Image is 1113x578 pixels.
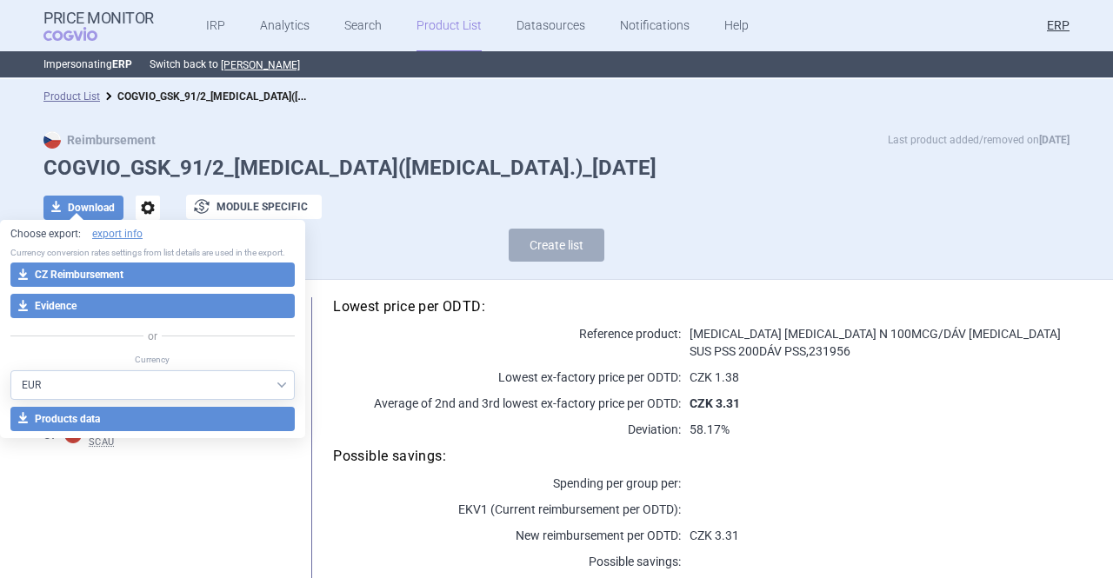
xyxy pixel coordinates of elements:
[333,421,681,438] p: Deviation:
[1039,134,1070,146] strong: [DATE]
[221,58,300,72] button: [PERSON_NAME]
[681,325,1070,360] p: [MEDICAL_DATA] [MEDICAL_DATA] N 100MCG/DÁV [MEDICAL_DATA] SUS PSS 200DÁV PSS , 231956
[89,436,221,448] span: SCAU
[10,227,295,242] p: Choose export:
[681,369,1070,386] p: CZK 1.38
[43,10,154,27] strong: Price Monitor
[10,294,295,318] button: Evidence
[100,88,309,105] li: COGVIO_GSK_91/2_Ventolin(inh.)_5.9.2025
[10,407,295,431] button: Products data
[43,51,1070,77] p: Impersonating Switch back to
[117,87,417,103] strong: COGVIO_GSK_91/2_[MEDICAL_DATA]([MEDICAL_DATA].)_[DATE]
[112,58,132,70] strong: ERP
[333,501,681,518] p: EKV1 (Current reimbursement per ODTD):
[10,262,295,287] button: CZ Reimbursement
[333,325,681,342] p: Reference product:
[888,131,1070,149] p: Last product added/removed on
[10,354,295,366] p: Currency
[92,227,143,242] a: export info
[43,156,1070,181] h1: COGVIO_GSK_91/2_[MEDICAL_DATA]([MEDICAL_DATA].)_[DATE]
[333,527,681,544] p: New reimbursement per ODTD:
[333,553,681,570] p: Possible savings:
[43,10,154,43] a: Price MonitorCOGVIO
[43,27,122,41] span: COGVIO
[333,297,1070,316] h5: Lowest price per ODTD:
[333,395,681,412] p: Average of 2nd and 3rd lowest ex-factory price per ODTD:
[333,369,681,386] p: Lowest ex-factory price per ODTD:
[43,131,61,149] img: CZ
[333,475,681,492] p: Spending per group per :
[43,88,100,105] li: Product List
[333,447,1070,466] h5: Possible savings:
[681,421,1070,438] p: 58.17%
[143,328,162,345] span: or
[186,195,322,219] button: Module specific
[10,247,295,259] p: Currency conversion rates settings from list details are used in the export.
[43,133,156,147] strong: Reimbursement
[690,396,740,410] strong: CZK 3.31
[43,196,123,220] button: Download
[43,90,100,103] a: Product List
[681,527,1070,544] p: CZK 3.31
[509,229,604,262] button: Create list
